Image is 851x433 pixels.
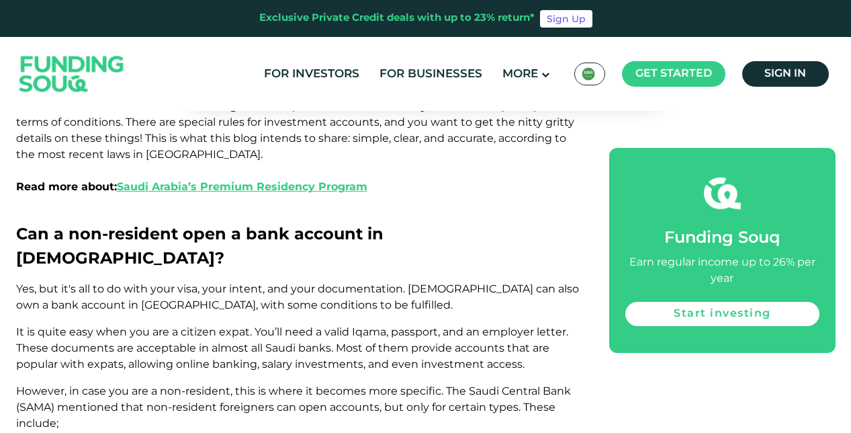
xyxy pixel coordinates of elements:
[625,302,819,326] a: Start investing
[764,69,806,79] span: Sign in
[664,231,780,246] span: Funding Souq
[635,69,712,79] span: Get started
[16,385,571,430] span: However, in case you are a non-resident, this is where it becomes more specific. The Saudi Centra...
[16,325,568,370] span: It is quite easy when you are a citizen expat. You’ll need a valid Iqama, passport, and an employ...
[582,67,595,81] img: SA Flag
[376,63,486,85] a: For Businesses
[540,10,592,28] a: Sign Up
[502,69,538,80] span: More
[742,61,829,87] a: Sign in
[261,63,363,85] a: For Investors
[117,180,367,193] a: Saudi Arabia’s Premium Residency Program
[6,40,138,108] img: Logo
[259,11,535,26] div: Exclusive Private Credit deals with up to 23% return*
[704,175,741,212] img: fsicon
[16,282,579,311] span: Yes, but it's all to do with your visa, your intent, and your documentation. [DEMOGRAPHIC_DATA] c...
[16,224,384,268] span: Can a non-resident open a bank account in [DEMOGRAPHIC_DATA]?
[625,255,819,287] div: Earn regular income up to 26% per year
[16,180,367,193] strong: Read more about:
